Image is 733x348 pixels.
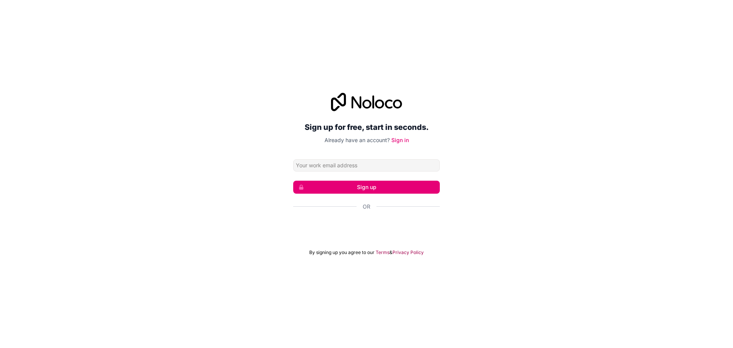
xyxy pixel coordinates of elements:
[392,249,424,256] a: Privacy Policy
[293,159,440,172] input: Email address
[376,249,389,256] a: Terms
[309,249,375,256] span: By signing up you agree to our
[363,203,370,210] span: Or
[389,249,392,256] span: &
[325,137,390,143] span: Already have an account?
[391,137,409,143] a: Sign in
[293,181,440,194] button: Sign up
[293,120,440,134] h2: Sign up for free, start in seconds.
